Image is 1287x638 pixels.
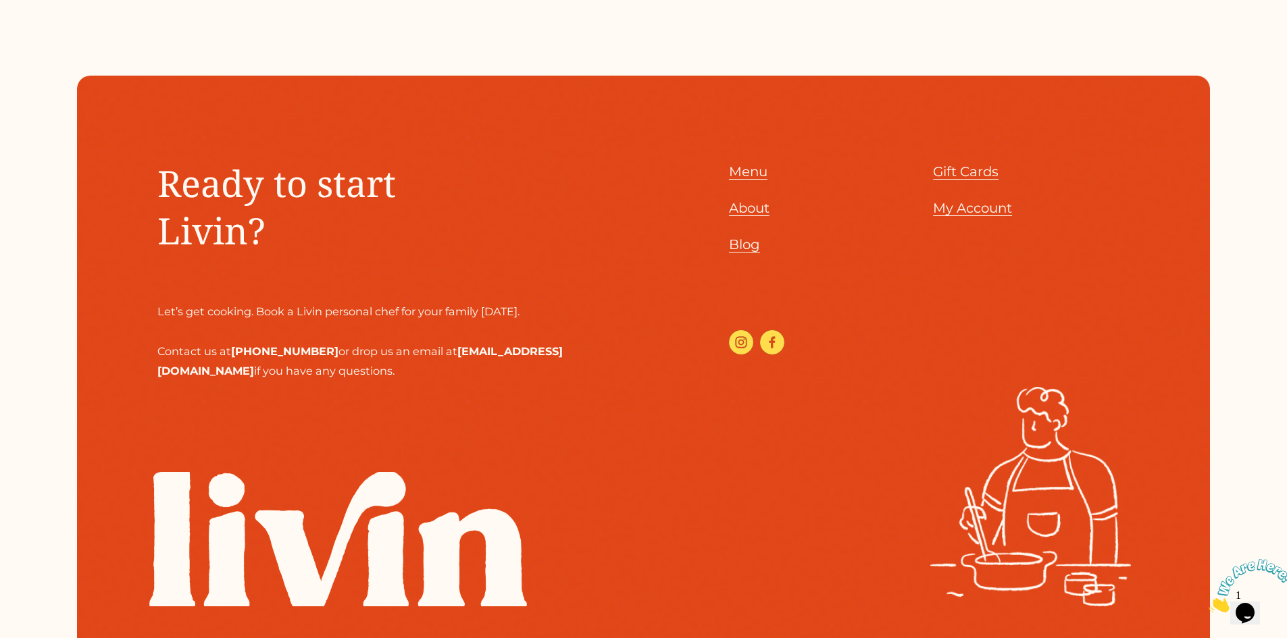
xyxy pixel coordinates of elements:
strong: [EMAIL_ADDRESS][DOMAIN_NAME] [157,344,563,377]
span: My Account [933,200,1012,216]
a: Blog [729,233,760,257]
a: Menu [729,160,767,184]
a: Gift Cards [933,160,999,184]
iframe: chat widget [1203,554,1287,618]
span: About [729,200,769,216]
span: Gift Cards [933,163,999,180]
strong: [PHONE_NUMBER] [231,344,338,358]
a: Facebook [760,330,784,354]
span: Blog [729,236,760,252]
a: My Account [933,196,1012,221]
span: 1 [5,5,11,17]
span: Ready to start Livin? [157,158,405,255]
span: Let’s get cooking. Book a Livin personal chef for your family [DATE]. Contact us at or drop us an... [157,304,563,377]
img: Chat attention grabber [5,5,89,59]
a: About [729,196,769,221]
span: Menu [729,163,767,180]
a: Instagram [729,330,753,354]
